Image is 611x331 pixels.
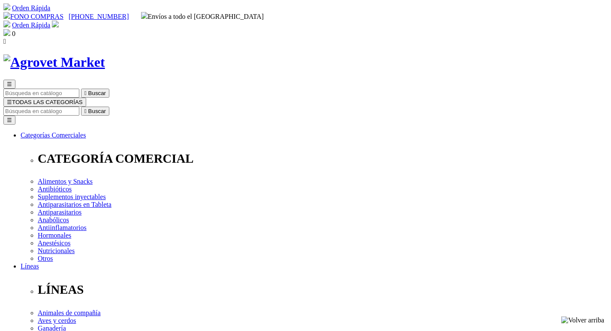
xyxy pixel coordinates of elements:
[141,12,148,19] img: delivery-truck.svg
[84,108,87,114] i: 
[38,209,81,216] a: Antiparasitarios
[3,21,10,27] img: shopping-cart.svg
[38,283,608,297] p: LÍNEAS
[38,185,72,193] a: Antibióticos
[38,178,93,185] a: Alimentos y Snacks
[3,80,15,89] button: ☰
[38,247,75,254] a: Nutricionales
[38,232,71,239] a: Hormonales
[3,89,79,98] input: Buscar
[3,98,86,107] button: ☰TODAS LAS CATEGORÍAS
[38,255,53,262] a: Otros
[12,21,50,29] a: Orden Rápida
[84,90,87,96] i: 
[38,224,87,231] a: Antiinflamatorios
[38,152,608,166] p: CATEGORÍA COMERCIAL
[561,316,604,324] img: Volver arriba
[88,108,106,114] span: Buscar
[81,89,109,98] button:  Buscar
[141,13,264,20] span: Envíos a todo el [GEOGRAPHIC_DATA]
[7,81,12,87] span: ☰
[12,4,50,12] a: Orden Rápida
[69,13,129,20] a: [PHONE_NUMBER]
[3,12,10,19] img: phone.svg
[3,13,63,20] a: FONO COMPRAS
[3,29,10,36] img: shopping-bag.svg
[3,3,10,10] img: shopping-cart.svg
[38,193,106,200] a: Suplementos inyectables
[38,309,101,316] a: Animales de compañía
[3,116,15,125] button: ☰
[38,216,69,224] a: Anabólicos
[21,262,39,270] a: Líneas
[21,131,86,139] a: Categorías Comerciales
[12,30,15,37] span: 0
[3,54,105,70] img: Agrovet Market
[88,90,106,96] span: Buscar
[81,107,109,116] button:  Buscar
[38,201,111,208] a: Antiparasitarios en Tableta
[38,239,70,247] a: Anestésicos
[7,99,12,105] span: ☰
[52,21,59,27] img: user.svg
[3,107,79,116] input: Buscar
[3,38,6,45] i: 
[38,317,76,324] a: Aves y cerdos
[52,21,59,29] a: Acceda a su cuenta de cliente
